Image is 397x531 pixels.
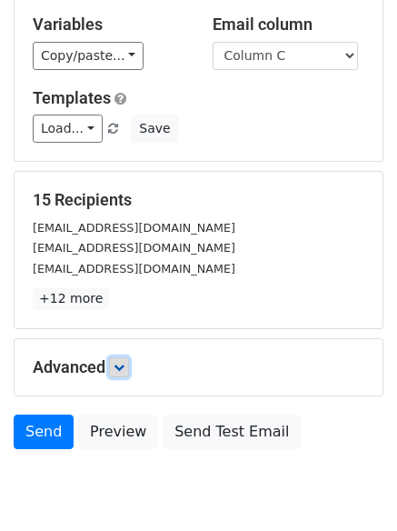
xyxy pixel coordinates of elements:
a: Send [14,415,74,449]
a: Templates [33,88,111,107]
button: Save [131,115,178,143]
a: Copy/paste... [33,42,144,70]
small: [EMAIL_ADDRESS][DOMAIN_NAME] [33,221,235,235]
a: Send Test Email [163,415,301,449]
a: Load... [33,115,103,143]
small: [EMAIL_ADDRESS][DOMAIN_NAME] [33,262,235,276]
a: +12 more [33,287,109,310]
iframe: Chat Widget [306,444,397,531]
h5: 15 Recipients [33,190,364,210]
small: [EMAIL_ADDRESS][DOMAIN_NAME] [33,241,235,255]
h5: Email column [213,15,365,35]
h5: Variables [33,15,185,35]
a: Preview [78,415,158,449]
h5: Advanced [33,357,364,377]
